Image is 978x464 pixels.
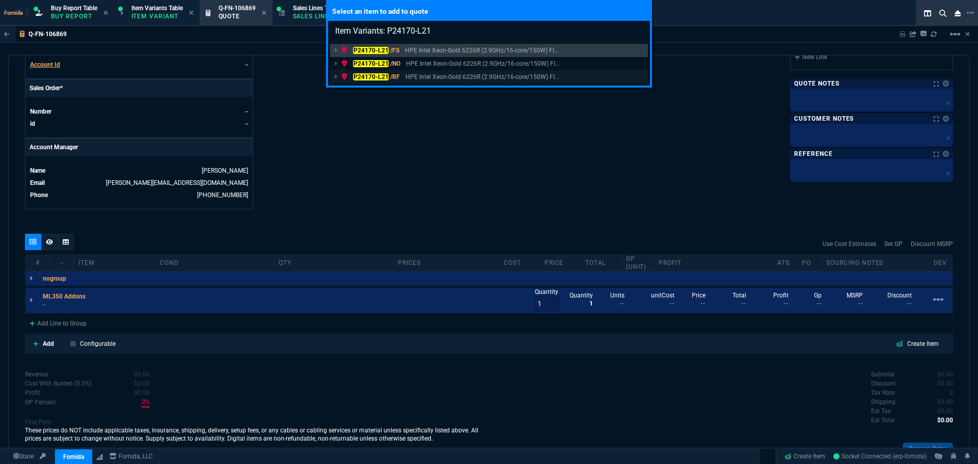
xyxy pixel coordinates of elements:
a: Create Item [780,449,829,464]
p: Select an item to add to quote [328,2,650,21]
a: vy5V3N6i45CDM2I3AAEd [833,452,927,461]
mark: P24170-L21 [353,73,389,80]
mark: P24170-L21 [353,47,389,54]
p: HPE Intel Xeon-Gold 6226R (2.9GHz/16-core/150W) FIO Processor Kit for HPE ProLiant ML350 Gen10 [405,46,559,55]
p: HPE Intel Xeon-Gold 6226R (2.9GHz/16-core/150W) FIO Processor Kit for HPE ProLiant ML350 Gen10 [406,59,560,68]
input: Search... [328,21,650,41]
span: /RF [390,73,400,80]
a: msbcCompanyName [106,452,156,461]
mark: P24170-L21 [353,60,389,67]
a: API TOKEN [37,452,49,461]
span: /NO [390,60,400,67]
span: /FS [390,47,399,54]
a: Global State [10,452,37,461]
p: HPE Intel Xeon-Gold 6226R (2.9GHz/16-core/150W) FIO Processor Kit for HPE ProLiant ML350 Gen10 [405,72,559,81]
span: Socket Connected (erp-fornida) [833,453,927,460]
